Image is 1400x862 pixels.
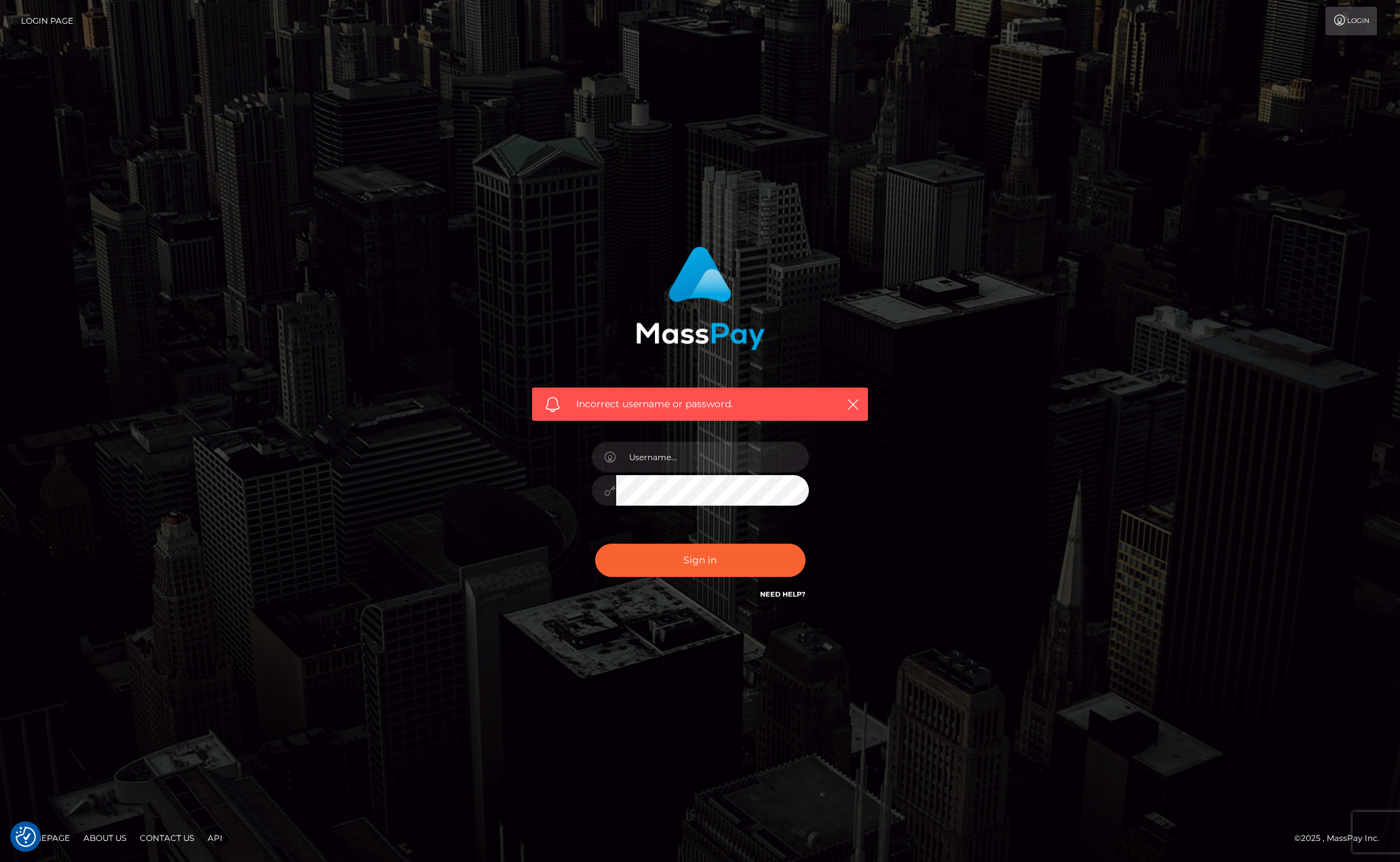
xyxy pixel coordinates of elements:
a: Homepage [15,827,75,848]
span: Incorrect username or password. [576,397,824,411]
button: Sign in [595,544,806,577]
input: Username... [616,442,809,472]
a: Login [1325,7,1377,35]
a: Contact Us [134,827,200,848]
div: © 2025 , MassPay Inc. [1294,831,1390,846]
button: Consent Preferences [16,827,36,847]
img: Revisit consent button [16,827,36,847]
a: API [202,827,228,848]
img: MassPay Login [636,246,765,350]
a: About Us [78,827,132,848]
a: Login Page [21,7,73,35]
a: Need Help? [760,590,806,599]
